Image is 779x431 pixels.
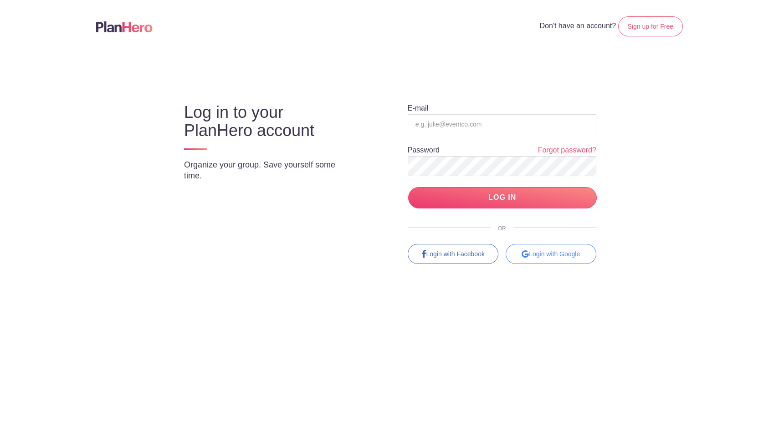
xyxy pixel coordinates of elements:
[408,147,440,154] label: Password
[184,159,355,181] p: Organize your group. Save yourself some time.
[96,21,153,32] img: Logo main planhero
[540,22,616,30] span: Don't have an account?
[618,16,683,36] a: Sign up for Free
[184,103,355,140] h3: Log in to your PlanHero account
[408,105,428,112] label: E-mail
[538,145,596,156] a: Forgot password?
[408,114,596,134] input: e.g. julie@eventco.com
[408,187,597,208] input: LOG IN
[506,244,596,264] div: Login with Google
[491,225,513,232] span: OR
[408,244,498,264] a: Login with Facebook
